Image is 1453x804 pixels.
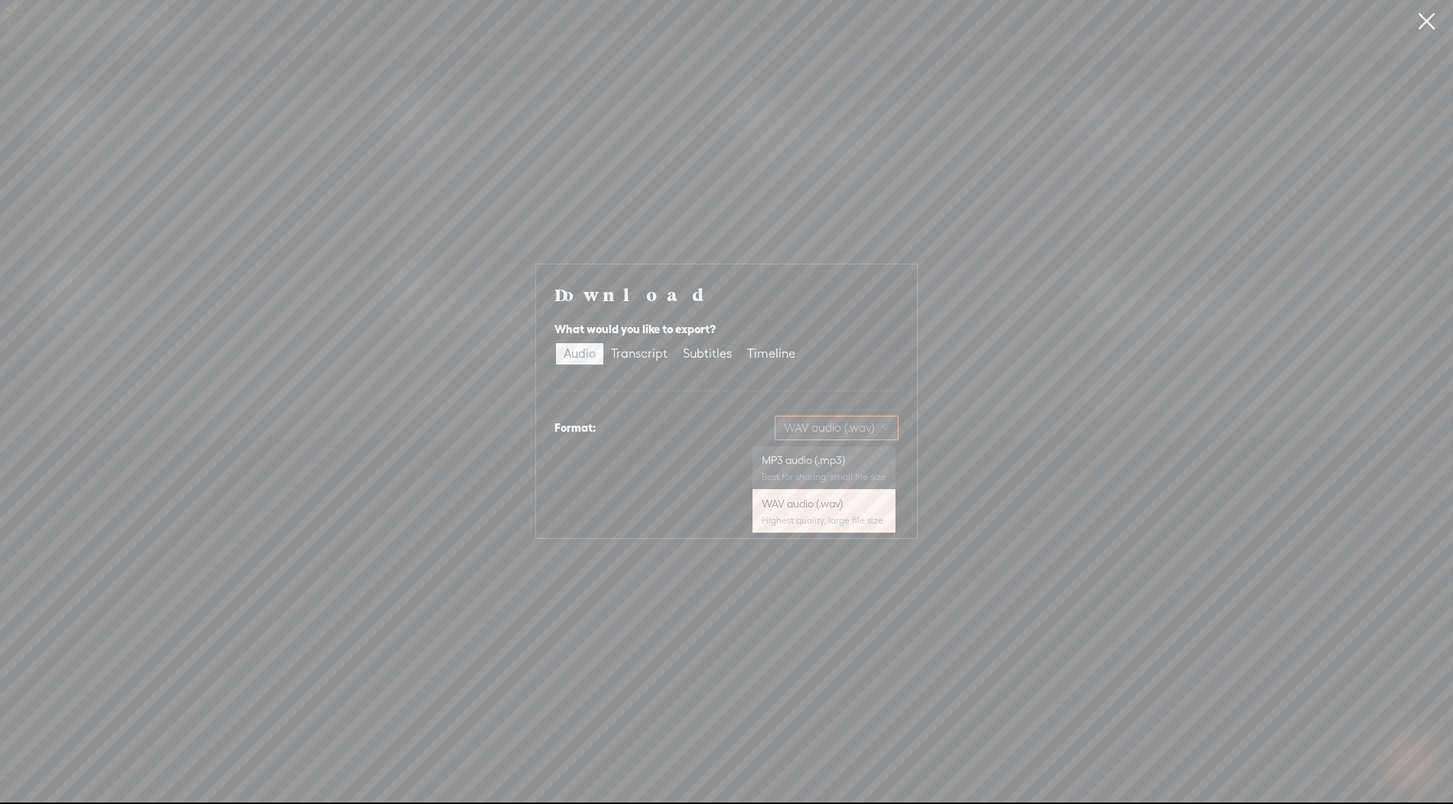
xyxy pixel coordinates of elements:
[611,343,668,365] div: Transcript
[762,514,886,527] div: Highest quality, large file size
[554,320,899,339] div: What would you like to export?
[747,343,795,365] div: Timeline
[762,496,886,511] div: WAV audio (.wav)
[683,343,732,365] div: Subtitles
[554,342,805,366] div: segmented control
[554,419,596,437] div: Format:
[554,283,899,306] h4: Download
[784,417,889,439] span: WAV audio (.wav)
[762,471,886,483] div: Best for sharing, small file size
[564,343,596,365] div: Audio
[762,452,886,468] div: MP3 audio (.mp3)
